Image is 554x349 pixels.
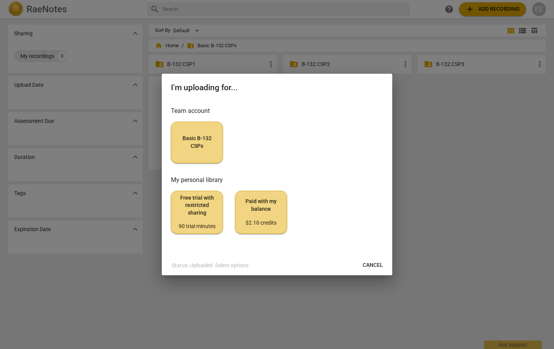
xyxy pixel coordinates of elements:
span: Cancel [363,261,383,269]
span: Paid with my balance [242,198,280,227]
button: Free trial with restricted sharing90 trial minutes [171,191,223,234]
button: Cancel [357,258,389,272]
button: Paid with my balance$2.10 credits [235,191,287,234]
span: Basic B-132 CSPs [177,135,216,150]
h3: Team account [171,106,383,116]
button: Basic B-132 CSPs [171,122,223,163]
div: $2.10 credits [242,219,280,227]
div: 90 trial minutes [177,223,216,230]
h2: I'm uploading for... [171,83,383,93]
h3: My personal library [171,175,383,185]
p: Status: Uploaded. Select options [172,261,249,270]
span: Free trial with restricted sharing [177,194,216,230]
